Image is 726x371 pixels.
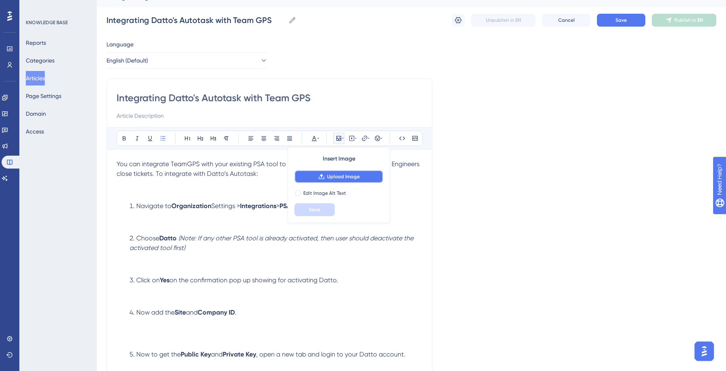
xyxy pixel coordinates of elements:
span: Choose [136,234,159,242]
span: Now add the [136,308,175,316]
button: Page Settings [26,89,61,103]
button: Categories [26,53,54,68]
strong: Private Key [223,350,256,358]
button: Articles [26,71,45,85]
button: Reports [26,35,46,50]
input: Article Title [117,92,422,104]
span: Save [309,206,320,213]
button: English (Default) [106,52,268,69]
span: Need Help? [19,2,50,12]
span: Language [106,40,134,49]
span: Now to get the [136,350,181,358]
strong: Integrations [240,202,276,210]
span: on the confirmation pop up showing for activating Datto. [169,276,338,284]
strong: Organization [171,202,211,210]
strong: Site [175,308,186,316]
span: Upload Image [327,173,360,180]
span: Edit Image Alt Text [303,190,346,196]
span: Insert Image [323,154,355,164]
button: Domain [26,106,46,121]
span: Cancel [558,17,575,23]
span: Save [615,17,627,23]
span: > [276,202,280,210]
input: Article Description [117,111,422,121]
strong: Company ID [198,308,235,316]
strong: Yes [160,276,169,284]
span: , open a new tab and login to your Datto account. [256,350,405,358]
span: . [235,308,236,316]
button: Publish in EN [652,14,716,27]
button: Upload Image [294,170,383,183]
span: Navigate to [136,202,171,210]
strong: Public Key [181,350,211,358]
button: Access [26,124,44,139]
input: Article Name [106,15,285,26]
span: and [186,308,198,316]
span: Unpublish in EN [486,17,521,23]
span: English (Default) [106,56,148,65]
span: Publish in EN [674,17,703,23]
button: Cancel [542,14,590,27]
strong: Datto [159,234,177,242]
button: Unpublish in EN [471,14,536,27]
em: (Note: If any other PSA tool is already activated, then user should deactivate the activated tool... [129,234,415,252]
div: KNOWLEDGE BASE [26,19,68,26]
span: and [211,350,223,358]
span: Settings > [211,202,240,210]
button: Save [597,14,645,27]
strong: PSA Tool [280,202,306,210]
span: You can integrate TeamGPS with your existing PSA tool to send surveys automatically as your Engin... [117,160,421,177]
button: Save [294,203,335,216]
iframe: UserGuiding AI Assistant Launcher [692,339,716,363]
span: Click on [136,276,160,284]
